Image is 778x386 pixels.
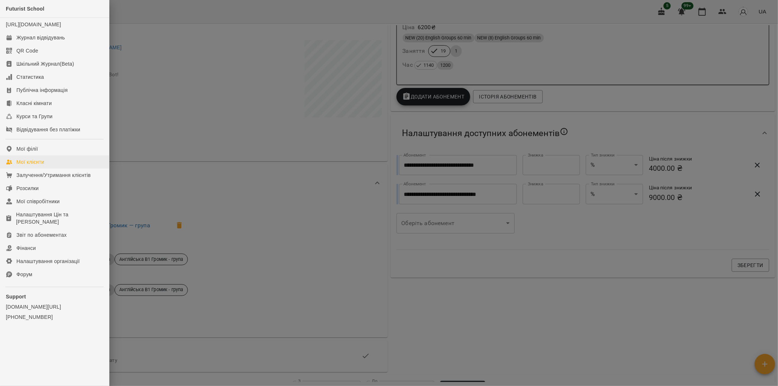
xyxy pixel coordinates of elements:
[16,100,52,107] div: Класні кімнати
[6,303,103,310] a: [DOMAIN_NAME][URL]
[16,145,38,153] div: Мої філії
[16,158,44,166] div: Мої клієнти
[16,244,36,252] div: Фінанси
[6,6,44,12] span: Futurist School
[16,60,74,67] div: Шкільний Журнал(Beta)
[6,22,61,27] a: [URL][DOMAIN_NAME]
[16,86,67,94] div: Публічна інформація
[6,313,103,321] a: [PHONE_NUMBER]
[16,73,44,81] div: Статистика
[16,211,103,225] div: Налаштування Цін та [PERSON_NAME]
[16,258,80,265] div: Налаштування організації
[16,198,60,205] div: Мої співробітники
[16,231,67,239] div: Звіт по абонементах
[6,293,103,300] p: Support
[16,34,65,41] div: Журнал відвідувань
[16,171,91,179] div: Залучення/Утримання клієнтів
[16,126,80,133] div: Відвідування без платіжки
[16,185,39,192] div: Розсилки
[16,47,38,54] div: QR Code
[16,271,32,278] div: Форум
[16,113,53,120] div: Курси та Групи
